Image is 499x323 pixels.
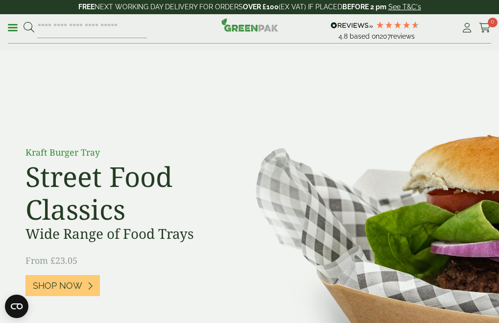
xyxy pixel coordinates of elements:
strong: OVER £100 [243,3,279,11]
span: 4.8 [338,32,350,40]
a: See T&C's [388,3,421,11]
img: REVIEWS.io [331,22,373,29]
span: 207 [380,32,391,40]
a: 0 [479,21,491,35]
img: GreenPak Supplies [221,18,278,32]
p: Kraft Burger Tray [25,146,246,159]
a: Shop Now [25,275,100,296]
i: Cart [479,23,491,33]
span: Shop Now [33,280,82,291]
span: 0 [488,18,498,27]
div: 4.79 Stars [376,21,420,29]
h2: Street Food Classics [25,160,246,226]
button: Open CMP widget [5,295,28,318]
span: Based on [350,32,380,40]
h3: Wide Range of Food Trays [25,226,246,242]
strong: FREE [78,3,95,11]
span: From £23.05 [25,254,77,266]
i: My Account [461,23,473,33]
strong: BEFORE 2 pm [342,3,386,11]
span: reviews [391,32,415,40]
